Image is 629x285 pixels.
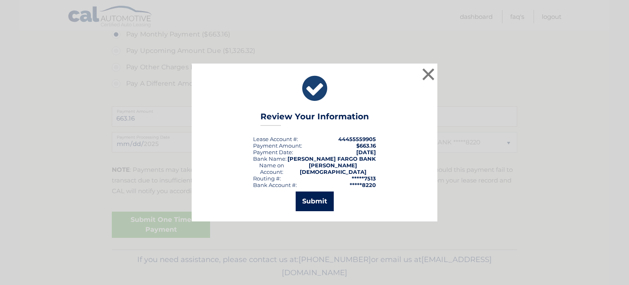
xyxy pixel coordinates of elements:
div: Routing #: [253,175,281,182]
div: Bank Name: [253,155,287,162]
strong: [PERSON_NAME][DEMOGRAPHIC_DATA] [300,162,367,175]
span: [DATE] [356,149,376,155]
div: : [253,149,293,155]
button: × [420,66,437,82]
span: $663.16 [356,142,376,149]
div: Name on Account: [253,162,290,175]
div: Bank Account #: [253,182,297,188]
div: Payment Amount: [253,142,302,149]
strong: [PERSON_NAME] FARGO BANK [287,155,376,162]
strong: 44455559905 [338,136,376,142]
span: Payment Date [253,149,292,155]
button: Submit [296,192,334,211]
h3: Review Your Information [260,112,369,126]
div: Lease Account #: [253,136,298,142]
